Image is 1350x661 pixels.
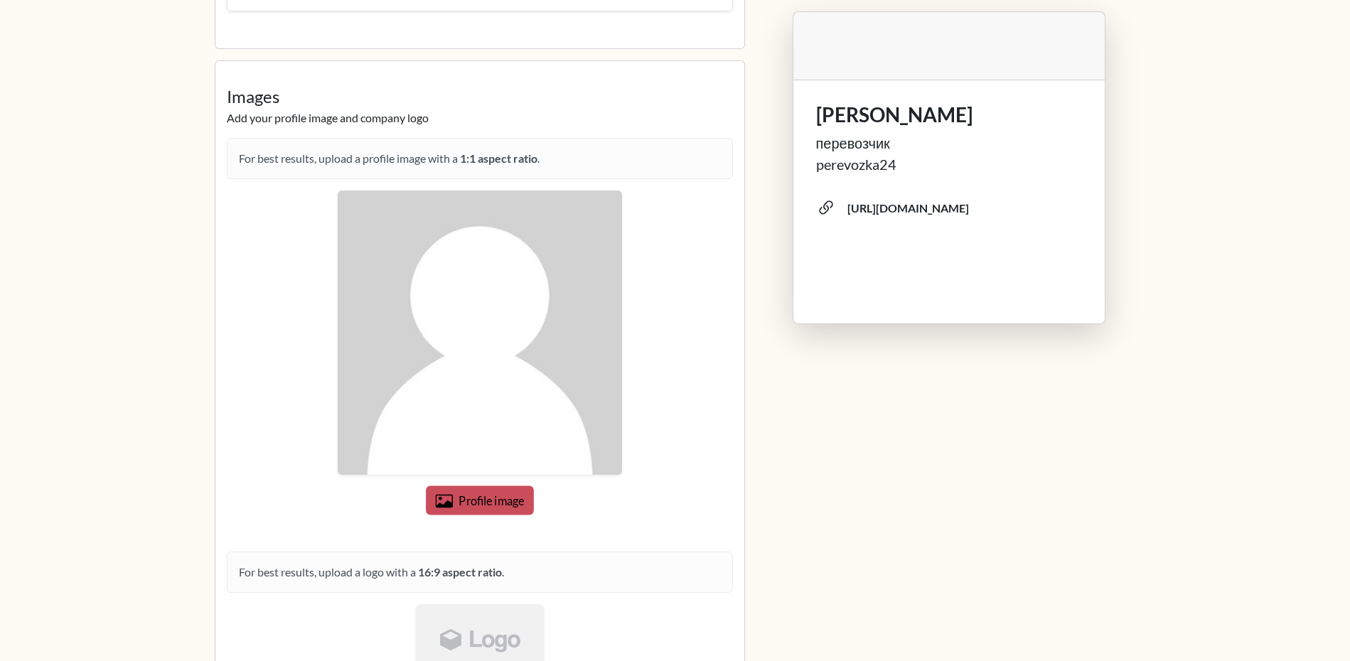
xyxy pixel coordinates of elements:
[816,103,1082,127] h1: [PERSON_NAME]
[227,109,733,127] p: Add your profile image and company logo
[762,11,1136,358] div: Lynkle card preview
[460,151,537,165] strong: 1:1 aspect ratio
[816,154,1082,176] div: perevozka24
[418,565,502,579] strong: 16:9 aspect ratio
[426,486,534,515] button: Profile image
[847,200,969,217] div: [URL][DOMAIN_NAME]
[816,133,1082,154] div: перевозчик
[227,138,733,179] div: For best results, upload a profile image with a .
[459,494,524,507] span: Profile image
[816,187,1093,231] span: [URL][DOMAIN_NAME]
[227,552,733,593] div: For best results, upload a logo with a .
[227,84,733,109] legend: Images
[338,190,622,475] img: pfp-placeholder.jpg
